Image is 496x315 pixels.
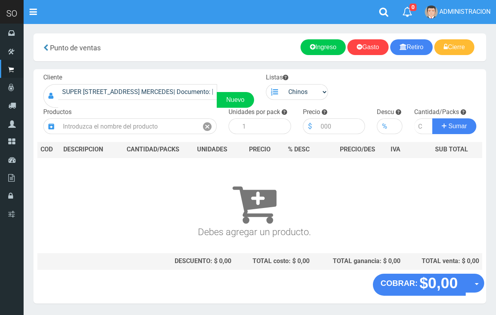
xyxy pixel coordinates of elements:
[435,145,468,154] span: SUB TOTAL
[288,146,310,153] span: % DESC
[377,108,394,117] label: Descu
[407,257,479,266] div: TOTAL venta: $ 0,00
[249,145,271,154] span: PRECIO
[58,84,217,100] input: Consumidor Final
[238,118,291,134] input: 1
[377,118,392,134] div: %
[229,108,280,117] label: Unidades por pack
[390,39,433,55] a: Retiro
[373,274,466,296] button: COBRAR: $0,00
[439,8,490,15] span: ADMINISTRACION
[75,146,103,153] span: CRIPCION
[392,118,402,134] input: 000
[238,257,309,266] div: TOTAL costo: $ 0,00
[117,142,190,158] th: CANTIDAD/PACKS
[50,44,101,52] span: Punto de ventas
[303,118,317,134] div: $
[190,142,235,158] th: UNIDADES
[432,118,476,134] button: Sumar
[301,39,346,55] a: Ingreso
[41,169,468,237] h3: Debes agregar un producto.
[340,146,375,153] span: PRECIO/DES
[60,142,117,158] th: DES
[217,92,254,108] a: Nuevo
[43,108,72,117] label: Productos
[43,73,62,82] label: Cliente
[317,118,365,134] input: 000
[59,118,198,134] input: Introduzca el nombre del producto
[381,279,418,287] strong: COBRAR:
[425,6,438,18] img: User Image
[391,146,400,153] span: IVA
[37,142,60,158] th: COD
[120,257,231,266] div: DESCUENTO: $ 0,00
[347,39,389,55] a: Gasto
[419,274,458,291] strong: $0,00
[434,39,474,55] a: Cierre
[266,73,288,82] label: Listas
[414,118,433,134] input: Cantidad
[303,108,320,117] label: Precio
[414,108,459,117] label: Cantidad/Packs
[409,4,417,11] span: 0
[448,123,467,129] span: Sumar
[316,257,401,266] div: TOTAL ganancia: $ 0,00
